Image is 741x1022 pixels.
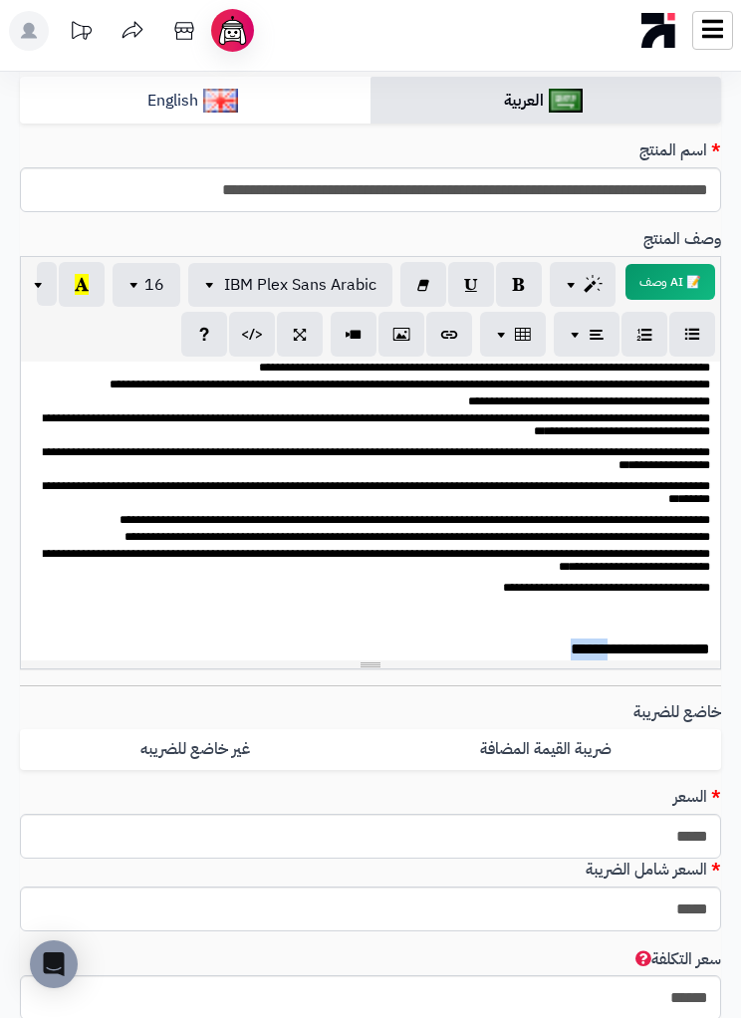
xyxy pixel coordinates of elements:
img: العربية [549,93,584,117]
a: تحديثات المنصة [56,15,106,60]
button: IBM Plex Sans Arabic [188,267,392,311]
label: خاضع للضريبة [625,705,729,728]
label: اسم المنتج [631,143,729,166]
label: السعر شامل الضريبة [578,863,729,886]
span: 16 [144,277,164,301]
button: 📝 AI وصف [625,268,715,304]
span: IBM Plex Sans Arabic [224,277,376,301]
button: 16 [113,267,180,311]
img: logo-mobile.png [641,12,676,57]
a: English [20,81,370,129]
img: English [203,93,238,117]
label: غير خاضع للضريبه [20,733,370,774]
label: ضريبة القيمة المضافة [370,733,721,774]
img: ai-face.png [215,17,250,52]
label: السعر [665,790,729,813]
span: سعر التكلفة [631,951,721,975]
label: وصف المنتج [635,232,729,255]
a: العربية [370,81,721,129]
div: Open Intercom Messenger [30,944,78,992]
